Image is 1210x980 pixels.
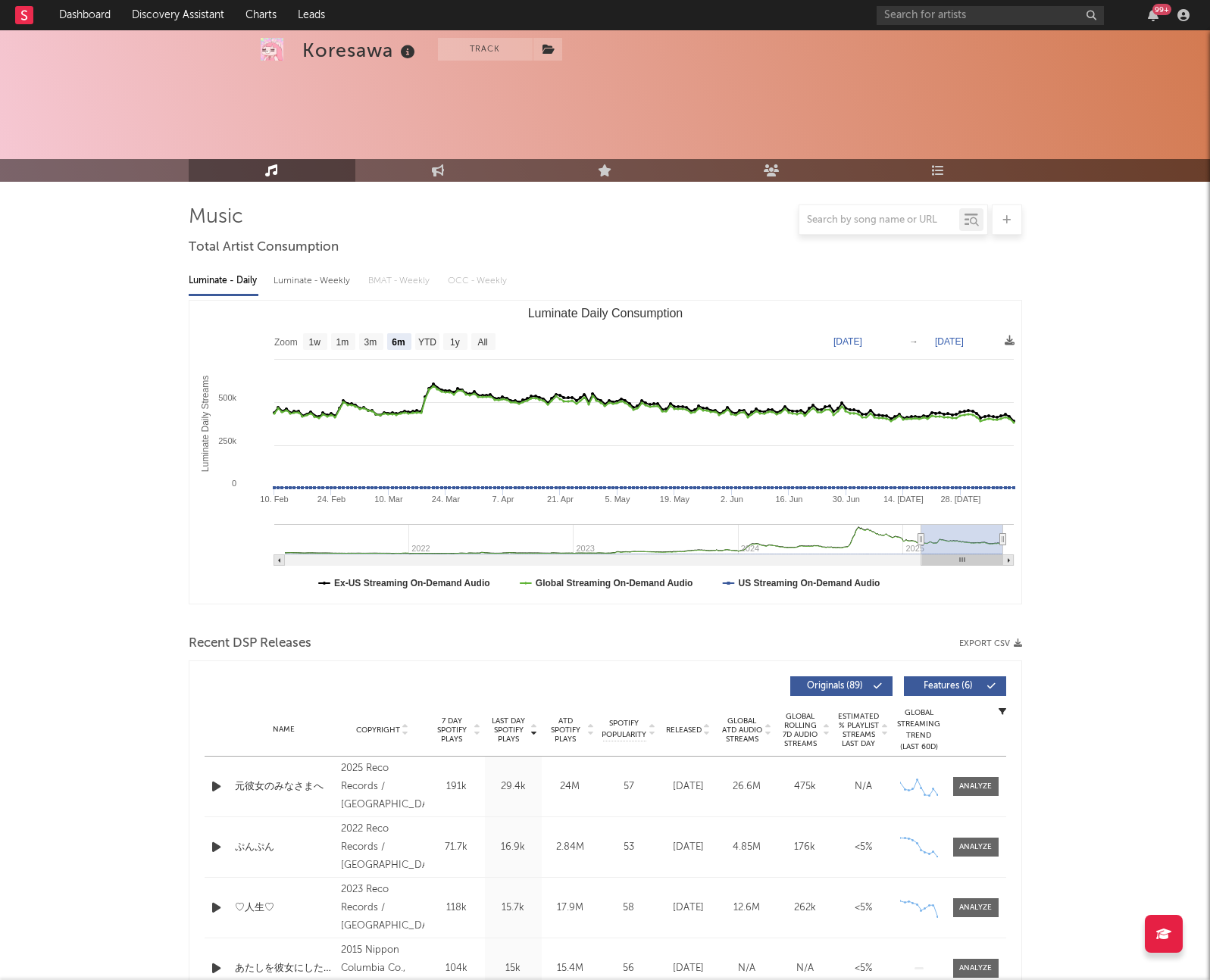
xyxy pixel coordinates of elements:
[602,779,655,794] div: 57
[189,239,339,257] span: Total Artist Consumption
[883,495,923,504] text: 14. [DATE]
[838,900,889,916] div: <5%
[663,961,714,976] div: [DATE]
[546,779,595,794] div: 24M
[1152,4,1171,15] div: 99 +
[909,336,918,347] text: →
[489,961,538,976] div: 15k
[218,436,236,445] text: 250k
[218,393,236,402] text: 500k
[235,961,334,976] a: あたしを彼女にしたいなら
[666,726,702,735] span: Released
[838,712,880,748] span: Estimated % Playlist Streams Last Day
[546,840,595,855] div: 2.84M
[432,961,481,976] div: 104k
[935,336,964,347] text: [DATE]
[780,961,830,976] div: N/A
[721,779,772,794] div: 26.6M
[235,900,334,916] a: ♡人生♡
[896,707,942,753] div: Global Streaming Trend (Last 60D)
[738,578,880,588] text: US Streaming On-Demand Audio
[274,268,353,294] div: Luminate - Weekly
[235,779,334,794] a: 元彼女のみなさまへ
[317,495,345,504] text: 24. Feb
[721,900,772,916] div: 12.6M
[235,840,334,855] a: ぷんぷん
[721,716,763,744] span: Global ATD Audio Streams
[392,337,405,348] text: 6m
[477,337,487,348] text: All
[546,716,586,744] span: ATD Spotify Plays
[602,900,655,916] div: 58
[492,495,514,504] text: 7. Apr
[775,495,802,504] text: 16. Jun
[602,718,646,741] span: Spotify Popularity
[189,635,311,653] span: Recent DSP Releases
[356,726,400,735] span: Copyright
[838,779,889,794] div: N/A
[489,779,538,794] div: 29.4k
[334,578,490,588] text: Ex-US Streaming On-Demand Audio
[663,900,714,916] div: [DATE]
[780,779,830,794] div: 475k
[260,495,288,504] text: 10. Feb
[721,961,772,976] div: N/A
[838,840,889,855] div: <5%
[602,840,655,855] div: 53
[432,779,481,794] div: 191k
[274,337,298,348] text: Zoom
[341,760,424,814] div: 2025 Reco Records / [GEOGRAPHIC_DATA]
[336,337,349,348] text: 1m
[547,495,574,504] text: 21. Apr
[800,682,870,691] span: Originals ( 89 )
[659,495,689,504] text: 19. May
[877,6,1104,25] input: Search for artists
[832,495,859,504] text: 30. Jun
[914,682,983,691] span: Features ( 6 )
[546,961,595,976] div: 15.4M
[199,376,210,472] text: Luminate Daily Streams
[546,900,595,916] div: 17.9M
[432,840,481,855] div: 71.7k
[450,337,460,348] text: 1y
[235,724,334,735] div: Name
[605,495,630,504] text: 5. May
[231,479,236,488] text: 0
[602,961,655,976] div: 56
[308,337,320,348] text: 1w
[780,712,821,748] span: Global Rolling 7D Audio Streams
[780,900,830,916] div: 262k
[374,495,403,504] text: 10. Mar
[790,676,893,696] button: Originals(89)
[721,840,772,855] div: 4.85M
[527,307,683,320] text: Luminate Daily Consumption
[720,495,743,504] text: 2. Jun
[663,840,714,855] div: [DATE]
[189,301,1021,604] svg: Luminate Daily Consumption
[838,961,889,976] div: <5%
[432,900,481,916] div: 118k
[535,578,693,588] text: Global Streaming On-Demand Audio
[799,214,959,226] input: Search by song name or URL
[489,840,538,855] div: 16.9k
[341,881,424,935] div: 2023 Reco Records / [GEOGRAPHIC_DATA]
[431,495,460,504] text: 24. Mar
[904,676,1006,696] button: Features(6)
[302,38,419,63] div: Koresawa
[663,779,714,794] div: [DATE]
[959,639,1022,648] button: Export CSV
[489,716,529,744] span: Last Day Spotify Plays
[432,716,472,744] span: 7 Day Spotify Plays
[780,840,830,855] div: 176k
[417,337,436,348] text: YTD
[438,38,533,61] button: Track
[189,268,258,294] div: Luminate - Daily
[833,336,862,347] text: [DATE]
[341,820,424,875] div: 2022 Reco Records / [GEOGRAPHIC_DATA]
[364,337,377,348] text: 3m
[940,495,980,504] text: 28. [DATE]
